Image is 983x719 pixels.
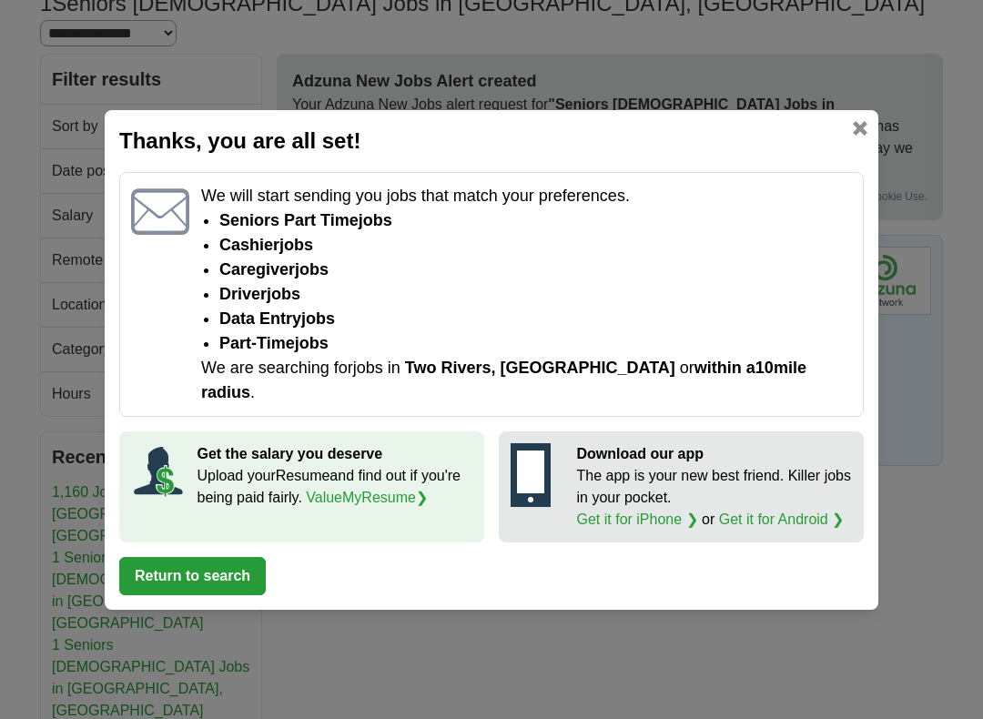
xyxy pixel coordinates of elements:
li: Driver jobs [219,282,852,307]
li: Caregiver jobs [219,258,852,282]
button: Return to search [119,557,266,595]
li: Seniors part time jobs [219,208,852,233]
a: Get it for Android ❯ [719,511,845,527]
li: Part-time jobs [219,331,852,356]
h2: Thanks, you are all set! [119,125,864,157]
p: Get the salary you deserve [198,443,473,465]
li: Cashier jobs [219,233,852,258]
p: The app is your new best friend. Killer jobs in your pocket. or [577,465,853,531]
p: We are searching for jobs in or . [201,356,852,405]
a: ValueMyResume❯ [306,490,428,505]
p: Upload your Resume and find out if you're being paid fairly. [198,465,473,509]
p: We will start sending you jobs that match your preferences. [201,184,852,208]
span: within a 10 mile radius [201,359,806,401]
span: Two Rivers, [GEOGRAPHIC_DATA] [405,359,675,377]
li: Data Entry jobs [219,307,852,331]
a: Get it for iPhone ❯ [577,511,698,527]
p: Download our app [577,443,853,465]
